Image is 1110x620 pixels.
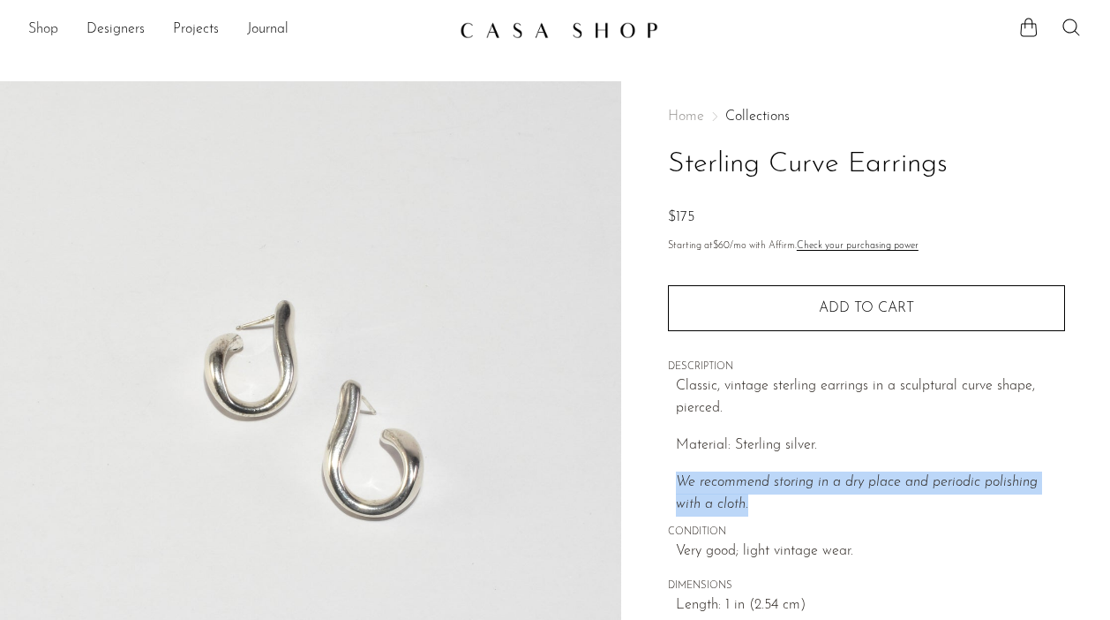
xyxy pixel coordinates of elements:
[713,241,730,251] span: $60
[668,359,1065,375] span: DESCRIPTION
[668,110,1065,124] nav: Breadcrumbs
[28,19,58,42] a: Shop
[668,238,1065,254] p: Starting at /mo with Affirm.
[819,301,914,315] span: Add to cart
[725,110,790,124] a: Collections
[173,19,219,42] a: Projects
[668,285,1065,331] button: Add to cart
[247,19,289,42] a: Journal
[668,142,1065,187] h1: Sterling Curve Earrings
[676,475,1038,512] em: We recommend storing in a dry place and periodic polishing with a cloth.
[668,110,704,124] span: Home
[676,541,1065,563] span: Very good; light vintage wear.
[668,578,1065,594] span: DIMENSIONS
[676,375,1065,420] p: Classic, vintage sterling earrings in a sculptural curve shape, pierced.
[28,15,446,45] nav: Desktop navigation
[676,594,1065,617] span: Length: 1 in (2.54 cm)
[86,19,145,42] a: Designers
[668,525,1065,541] span: CONDITION
[28,15,446,45] ul: NEW HEADER MENU
[797,241,919,251] a: Check your purchasing power - Learn more about Affirm Financing (opens in modal)
[676,435,1065,457] p: Material: Sterling silver.
[668,210,694,224] span: $175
